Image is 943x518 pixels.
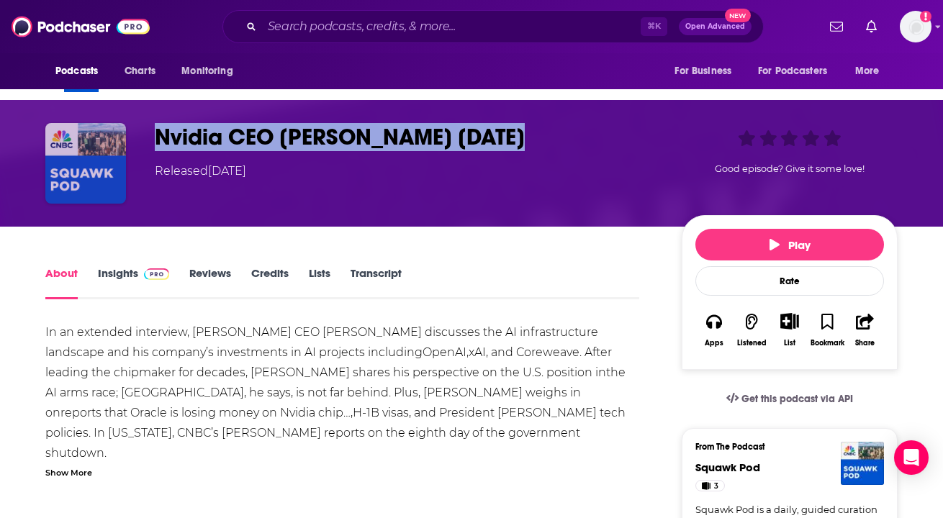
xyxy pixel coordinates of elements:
a: reports that Oracle is losing money on Nvidia chip… [60,406,351,419]
div: Search podcasts, credits, & more... [222,10,764,43]
img: Podchaser - Follow, Share and Rate Podcasts [12,13,150,40]
div: Rate [695,266,884,296]
a: Squawk Pod [695,460,760,474]
button: open menu [664,58,749,85]
img: Podchaser Pro [144,268,169,280]
img: Nvidia CEO Jensen Huang 10/8/25 [45,123,126,204]
button: Show profile menu [900,11,931,42]
span: Logged in as Ruth_Nebius [900,11,931,42]
span: Monitoring [181,61,233,81]
span: For Podcasters [758,61,827,81]
button: open menu [749,58,848,85]
span: Get this podcast via API [741,393,853,405]
button: Play [695,229,884,260]
button: open menu [845,58,898,85]
h3: From The Podcast [695,442,872,452]
input: Search podcasts, credits, & more... [262,15,641,38]
button: open menu [171,58,251,85]
button: Share [847,304,884,356]
a: Credits [251,266,289,299]
img: User Profile [900,11,931,42]
button: Bookmark [808,304,846,356]
div: Share [855,339,875,347]
a: About [45,266,78,299]
button: Listened [733,304,770,356]
a: Charts [115,58,164,85]
span: Podcasts [55,61,98,81]
span: ⌘ K [641,17,667,36]
span: More [855,61,880,81]
a: Reviews [189,266,231,299]
a: InsightsPodchaser Pro [98,266,169,299]
span: For Business [674,61,731,81]
div: Show More ButtonList [771,304,808,356]
button: Show More Button [775,313,804,329]
a: Show notifications dropdown [824,14,849,39]
a: Transcript [351,266,402,299]
span: New [725,9,751,22]
span: Open Advanced [685,23,745,30]
a: Show notifications dropdown [860,14,883,39]
a: OpenAI [423,345,466,359]
img: Squawk Pod [841,442,884,485]
a: Lists [309,266,330,299]
button: Open AdvancedNew [679,18,752,35]
h1: Nvidia CEO Jensen Huang 10/8/25 [155,123,659,151]
div: Open Intercom Messenger [894,440,929,475]
svg: Add a profile image [920,11,931,22]
span: 3 [714,479,718,494]
a: Get this podcast via API [715,381,865,417]
button: Apps [695,304,733,356]
span: Play [770,238,811,252]
div: Listened [737,339,767,347]
span: Good episode? Give it some love! [715,163,865,174]
div: Bookmark [811,339,844,347]
a: xAI [469,345,486,359]
span: Charts [125,61,155,81]
div: Apps [705,339,723,347]
div: List [784,338,795,347]
a: 3 [695,480,725,491]
button: open menu [45,58,117,85]
div: Released [DATE] [155,163,246,180]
